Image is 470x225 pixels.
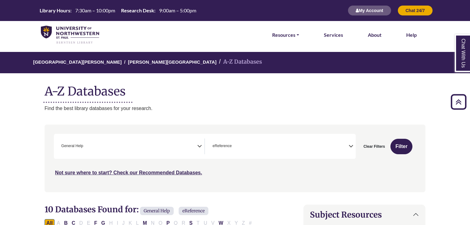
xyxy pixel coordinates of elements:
[359,139,389,154] button: Clear Filters
[159,7,196,13] span: 9:00am – 5:00pm
[398,5,433,16] button: Chat 24/7
[140,207,174,215] span: General Help
[59,143,83,149] li: General Help
[45,104,425,112] p: Find the best library databases for your research.
[128,58,216,65] a: [PERSON_NAME][GEOGRAPHIC_DATA]
[61,143,83,149] span: General Help
[233,144,236,149] textarea: Search
[55,170,202,175] a: Not sure where to start? Check our Recommended Databases.
[348,5,391,16] button: My Account
[368,31,381,39] a: About
[216,57,262,66] li: A-Z Databases
[37,7,199,13] table: Hours Today
[119,7,156,14] th: Research Desk:
[37,7,199,14] a: Hours Today
[398,8,433,13] a: Chat 24/7
[85,144,87,149] textarea: Search
[45,204,139,214] span: 10 Databases Found for:
[33,58,122,65] a: [GEOGRAPHIC_DATA][PERSON_NAME]
[272,31,299,39] a: Resources
[390,139,412,154] button: Submit for Search Results
[45,125,425,192] nav: Search filters
[41,26,99,44] img: library_home
[75,7,115,13] span: 7:30am – 10:00pm
[449,98,468,106] a: Back to Top
[304,205,425,224] button: Subject Resources
[212,143,232,149] span: eReference
[406,31,417,39] a: Help
[348,8,391,13] a: My Account
[179,207,208,215] span: eReference
[45,79,425,98] h1: A-Z Databases
[324,31,343,39] a: Services
[210,143,232,149] li: eReference
[37,7,72,14] th: Library Hours:
[45,52,425,73] nav: breadcrumb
